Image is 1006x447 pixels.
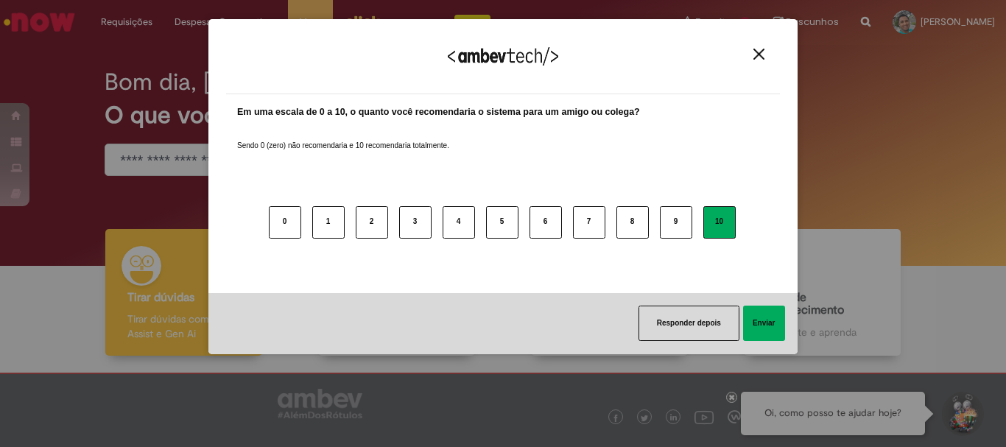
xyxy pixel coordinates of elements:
[269,206,301,239] button: 0
[443,206,475,239] button: 4
[703,206,736,239] button: 10
[616,206,649,239] button: 8
[356,206,388,239] button: 2
[743,306,785,341] button: Enviar
[753,49,764,60] img: Close
[530,206,562,239] button: 6
[660,206,692,239] button: 9
[573,206,605,239] button: 7
[486,206,518,239] button: 5
[237,123,449,151] label: Sendo 0 (zero) não recomendaria e 10 recomendaria totalmente.
[639,306,739,341] button: Responder depois
[399,206,432,239] button: 3
[448,47,558,66] img: Logo Ambevtech
[312,206,345,239] button: 1
[749,48,769,60] button: Close
[237,105,640,119] label: Em uma escala de 0 a 10, o quanto você recomendaria o sistema para um amigo ou colega?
